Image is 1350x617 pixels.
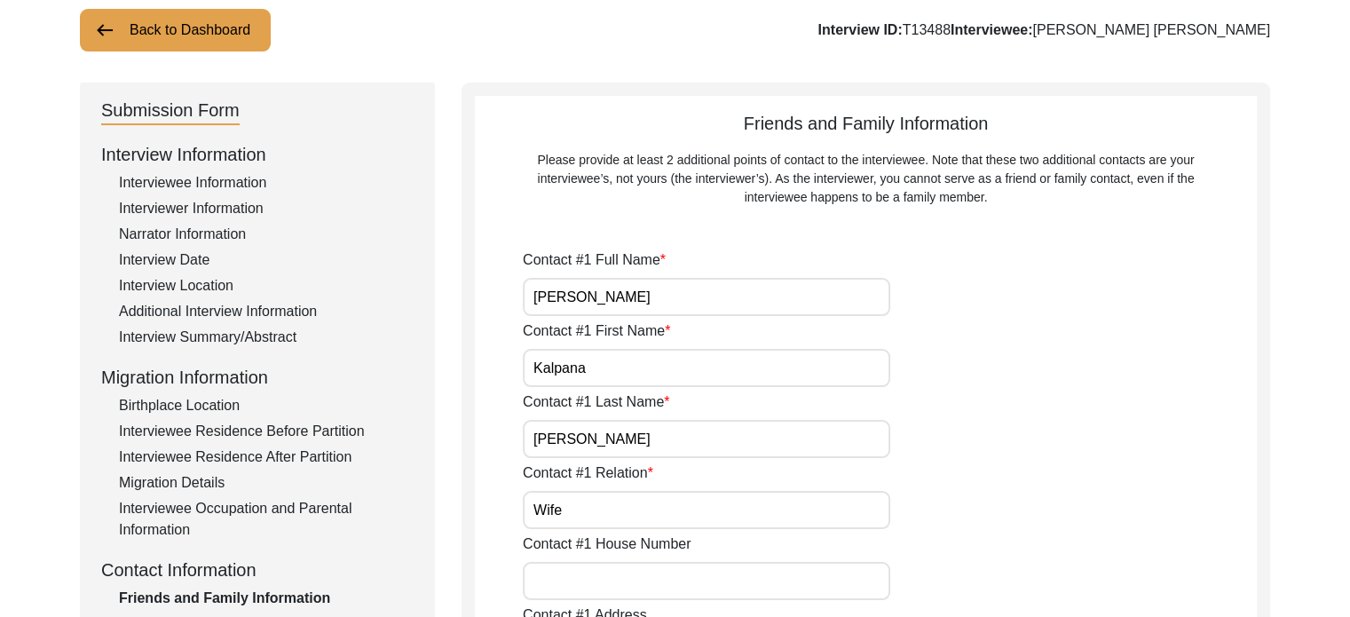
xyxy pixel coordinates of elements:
b: Interviewee: [951,22,1032,37]
div: Submission Form [101,97,240,125]
div: Contact Information [101,557,414,583]
button: Back to Dashboard [80,9,271,51]
div: Friends and Family Information [119,588,414,609]
div: Interviewer Information [119,198,414,219]
div: Interviewee Residence After Partition [119,447,414,468]
label: Contact #1 Relation [523,463,653,484]
div: Interview Date [119,249,414,271]
div: Interviewee Occupation and Parental Information [119,498,414,541]
div: Interviewee Information [119,172,414,194]
div: Additional Interview Information [119,301,414,322]
label: Contact #1 Full Name [523,249,666,271]
div: Friends and Family Information [475,110,1257,207]
div: Birthplace Location [119,395,414,416]
div: Migration Information [101,364,414,391]
div: Interviewee Residence Before Partition [119,421,414,442]
label: Contact #1 First Name [523,320,670,342]
div: Interview Summary/Abstract [119,327,414,348]
div: Please provide at least 2 additional points of contact to the interviewee. Note that these two ad... [519,151,1212,207]
div: Narrator Information [119,224,414,245]
label: Contact #1 Last Name [523,392,669,413]
img: arrow-left.png [94,20,115,41]
div: T13488 [PERSON_NAME] [PERSON_NAME] [817,20,1270,41]
div: Migration Details [119,472,414,494]
label: Contact #1 House Number [523,534,691,555]
div: Interview Location [119,275,414,297]
b: Interview ID: [817,22,902,37]
div: Interview Information [101,141,414,168]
